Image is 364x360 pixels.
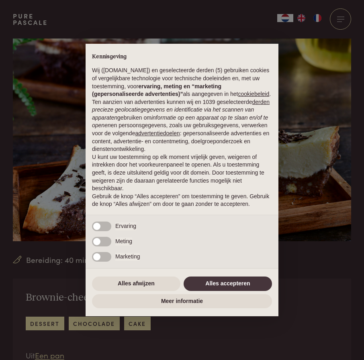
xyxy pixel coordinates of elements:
h2: Kennisgeving [92,53,272,61]
strong: ervaring, meting en “marketing (gepersonaliseerde advertenties)” [92,83,221,98]
button: derden [252,98,270,106]
p: U kunt uw toestemming op elk moment vrijelijk geven, weigeren of intrekken door het voorkeurenpan... [92,153,272,193]
button: Alles accepteren [184,277,272,291]
button: Alles afwijzen [92,277,180,291]
p: Ten aanzien van advertenties kunnen wij en 1039 geselecteerde gebruiken om en persoonsgegevens, z... [92,98,272,153]
span: Meting [115,238,132,246]
a: cookiebeleid [238,91,269,97]
button: Meer informatie [92,294,272,309]
p: Wij ([DOMAIN_NAME]) en geselecteerde derden (5) gebruiken cookies of vergelijkbare technologie vo... [92,67,272,98]
span: Ervaring [115,222,136,230]
p: Gebruik de knop “Alles accepteren” om toestemming te geven. Gebruik de knop “Alles afwijzen” om d... [92,193,272,208]
span: Marketing [115,253,140,261]
button: advertentiedoelen [135,130,180,138]
em: precieze geolocatiegegevens en identificatie via het scannen van apparaten [92,106,254,121]
em: informatie op een apparaat op te slaan en/of te openen [92,114,268,129]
